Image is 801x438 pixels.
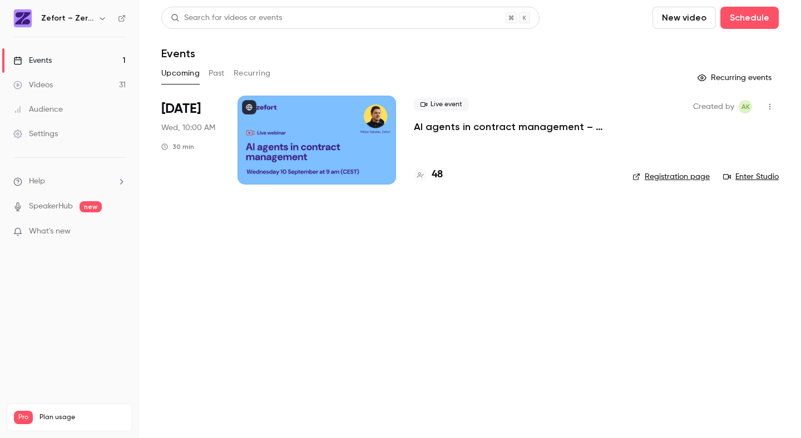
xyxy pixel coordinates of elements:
[161,142,194,151] div: 30 min
[171,12,282,24] div: Search for videos or events
[693,100,734,113] span: Created by
[161,122,215,133] span: Wed, 10:00 AM
[29,226,71,237] span: What's new
[161,96,220,185] div: Sep 10 Wed, 10:00 AM (Europe/Helsinki)
[13,104,63,115] div: Audience
[432,167,443,182] h4: 48
[723,171,779,182] a: Enter Studio
[14,411,33,424] span: Pro
[13,176,126,187] li: help-dropdown-opener
[234,64,271,82] button: Recurring
[414,120,615,133] a: AI agents in contract management – What you need to know right now
[414,167,443,182] a: 48
[29,176,45,187] span: Help
[13,55,52,66] div: Events
[632,171,710,182] a: Registration page
[29,201,73,212] a: SpeakerHub
[741,100,750,113] span: AK
[14,9,32,27] img: Zefort – Zero-Effort Contract Management
[414,98,469,111] span: Live event
[112,227,126,237] iframe: Noticeable Trigger
[13,128,58,140] div: Settings
[161,100,201,118] span: [DATE]
[41,13,93,24] h6: Zefort – Zero-Effort Contract Management
[739,100,752,113] span: Anna Kauppila
[720,7,779,29] button: Schedule
[161,64,200,82] button: Upcoming
[693,69,779,87] button: Recurring events
[161,47,195,60] h1: Events
[13,79,53,91] div: Videos
[209,64,225,82] button: Past
[80,201,102,212] span: new
[652,7,716,29] button: New video
[39,413,125,422] span: Plan usage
